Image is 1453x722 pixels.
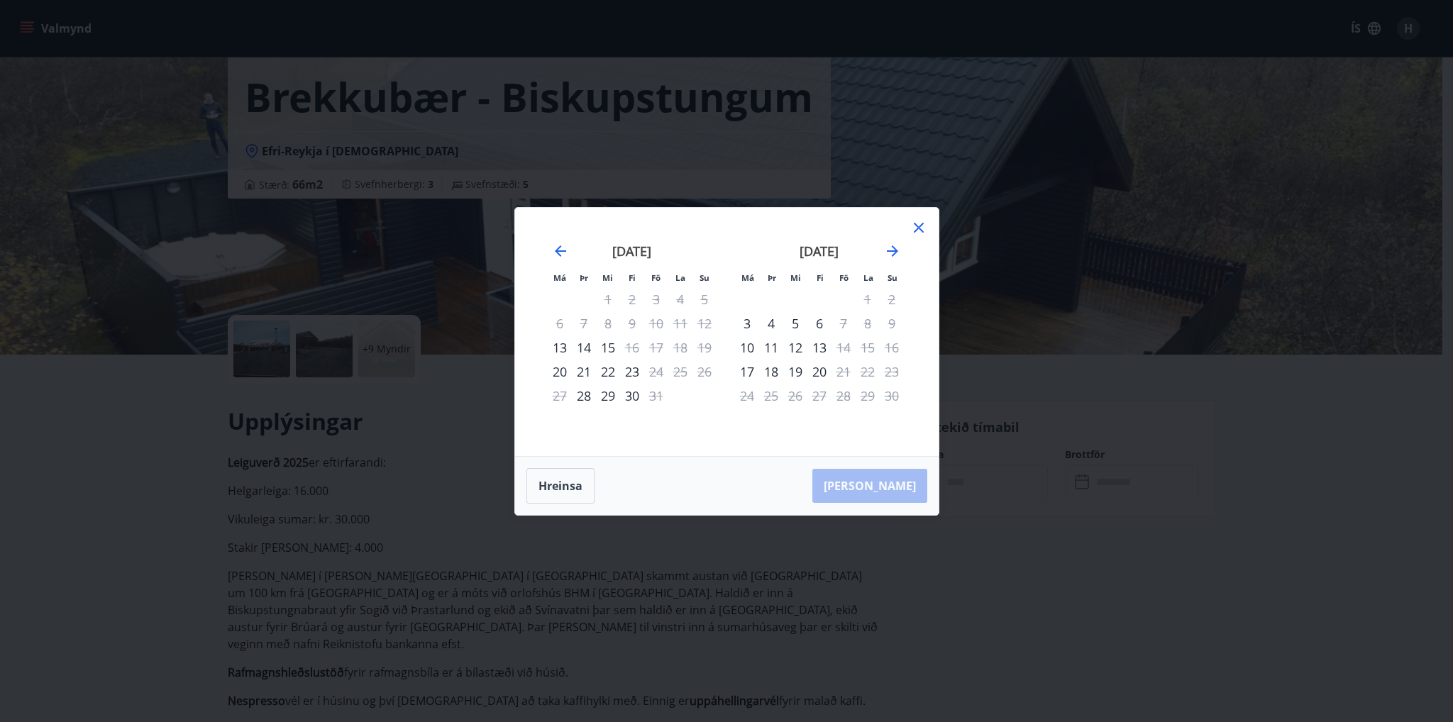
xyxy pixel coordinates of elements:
[735,311,759,335] div: Aðeins innritun í boði
[596,335,620,360] div: 15
[807,311,832,335] div: 6
[759,360,783,384] td: Choose þriðjudagur, 18. nóvember 2025 as your check-in date. It’s available.
[735,335,759,360] td: Choose mánudagur, 10. nóvember 2025 as your check-in date. It’s available.
[863,272,873,283] small: La
[668,311,692,335] td: Not available. laugardagur, 11. október 2025
[629,272,636,283] small: Fi
[644,335,668,360] td: Not available. föstudagur, 17. október 2025
[548,311,572,335] td: Not available. mánudagur, 6. október 2025
[807,360,832,384] div: 20
[884,243,901,260] div: Move forward to switch to the next month.
[644,360,668,384] td: Not available. föstudagur, 24. október 2025
[880,360,904,384] td: Not available. sunnudagur, 23. nóvember 2025
[832,360,856,384] td: Not available. föstudagur, 21. nóvember 2025
[548,335,572,360] td: Choose mánudagur, 13. október 2025 as your check-in date. It’s available.
[572,311,596,335] td: Not available. þriðjudagur, 7. október 2025
[735,384,759,408] td: Not available. mánudagur, 24. nóvember 2025
[651,272,661,283] small: Fö
[644,287,668,311] td: Not available. föstudagur, 3. október 2025
[856,384,880,408] td: Not available. laugardagur, 29. nóvember 2025
[572,335,596,360] td: Choose þriðjudagur, 14. október 2025 as your check-in date. It’s available.
[759,360,783,384] div: 18
[596,360,620,384] div: 22
[880,311,904,335] td: Not available. sunnudagur, 9. nóvember 2025
[735,360,759,384] td: Choose mánudagur, 17. nóvember 2025 as your check-in date. It’s available.
[856,311,880,335] td: Not available. laugardagur, 8. nóvember 2025
[596,311,620,335] td: Not available. miðvikudagur, 8. október 2025
[759,335,783,360] div: 11
[807,360,832,384] td: Choose fimmtudagur, 20. nóvember 2025 as your check-in date. It’s available.
[692,287,717,311] td: Not available. sunnudagur, 5. október 2025
[620,360,644,384] div: 23
[620,335,644,360] div: Aðeins útritun í boði
[807,311,832,335] td: Choose fimmtudagur, 6. nóvember 2025 as your check-in date. It’s available.
[620,384,644,408] div: 30
[602,272,613,283] small: Mi
[620,360,644,384] td: Choose fimmtudagur, 23. október 2025 as your check-in date. It’s available.
[856,287,880,311] td: Not available. laugardagur, 1. nóvember 2025
[620,311,644,335] td: Not available. fimmtudagur, 9. október 2025
[832,335,856,360] td: Not available. föstudagur, 14. nóvember 2025
[620,287,644,311] td: Not available. fimmtudagur, 2. október 2025
[783,360,807,384] td: Choose miðvikudagur, 19. nóvember 2025 as your check-in date. It’s available.
[548,384,572,408] td: Not available. mánudagur, 27. október 2025
[832,384,856,408] td: Not available. föstudagur, 28. nóvember 2025
[644,360,668,384] div: Aðeins útritun í boði
[783,335,807,360] div: 12
[741,272,754,283] small: Má
[596,384,620,408] td: Choose miðvikudagur, 29. október 2025 as your check-in date. It’s available.
[832,311,856,335] div: Aðeins útritun í boði
[768,272,776,283] small: Þr
[552,243,569,260] div: Move backward to switch to the previous month.
[800,243,839,260] strong: [DATE]
[839,272,849,283] small: Fö
[692,360,717,384] td: Not available. sunnudagur, 26. október 2025
[580,272,588,283] small: Þr
[783,360,807,384] div: 19
[888,272,897,283] small: Su
[759,311,783,335] div: 4
[880,287,904,311] td: Not available. sunnudagur, 2. nóvember 2025
[548,360,572,384] div: Aðeins innritun í boði
[807,384,832,408] td: Not available. fimmtudagur, 27. nóvember 2025
[832,311,856,335] td: Not available. föstudagur, 7. nóvember 2025
[759,335,783,360] td: Choose þriðjudagur, 11. nóvember 2025 as your check-in date. It’s available.
[807,335,832,360] td: Choose fimmtudagur, 13. nóvember 2025 as your check-in date. It’s available.
[548,360,572,384] td: Choose mánudagur, 20. október 2025 as your check-in date. It’s available.
[735,311,759,335] td: Choose mánudagur, 3. nóvember 2025 as your check-in date. It’s available.
[668,287,692,311] td: Not available. laugardagur, 4. október 2025
[596,360,620,384] td: Choose miðvikudagur, 22. október 2025 as your check-in date. It’s available.
[817,272,824,283] small: Fi
[759,311,783,335] td: Choose þriðjudagur, 4. nóvember 2025 as your check-in date. It’s available.
[612,243,651,260] strong: [DATE]
[675,272,685,283] small: La
[532,225,922,439] div: Calendar
[692,335,717,360] td: Not available. sunnudagur, 19. október 2025
[572,360,596,384] td: Choose þriðjudagur, 21. október 2025 as your check-in date. It’s available.
[548,335,572,360] div: Aðeins innritun í boði
[856,360,880,384] td: Not available. laugardagur, 22. nóvember 2025
[856,335,880,360] td: Not available. laugardagur, 15. nóvember 2025
[596,384,620,408] div: 29
[644,384,668,408] td: Not available. föstudagur, 31. október 2025
[783,311,807,335] div: 5
[692,311,717,335] td: Not available. sunnudagur, 12. október 2025
[644,311,668,335] td: Not available. föstudagur, 10. október 2025
[668,335,692,360] td: Not available. laugardagur, 18. október 2025
[735,360,759,384] div: Aðeins innritun í boði
[759,384,783,408] td: Not available. þriðjudagur, 25. nóvember 2025
[668,360,692,384] td: Not available. laugardagur, 25. október 2025
[807,335,832,360] div: 13
[832,335,856,360] div: Aðeins útritun í boði
[596,287,620,311] td: Not available. miðvikudagur, 1. október 2025
[735,335,759,360] div: Aðeins innritun í boði
[783,335,807,360] td: Choose miðvikudagur, 12. nóvember 2025 as your check-in date. It’s available.
[783,311,807,335] td: Choose miðvikudagur, 5. nóvember 2025 as your check-in date. It’s available.
[572,384,596,408] td: Choose þriðjudagur, 28. október 2025 as your check-in date. It’s available.
[783,384,807,408] td: Not available. miðvikudagur, 26. nóvember 2025
[644,384,668,408] div: Aðeins útritun í boði
[596,335,620,360] td: Choose miðvikudagur, 15. október 2025 as your check-in date. It’s available.
[553,272,566,283] small: Má
[880,335,904,360] td: Not available. sunnudagur, 16. nóvember 2025
[526,468,595,504] button: Hreinsa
